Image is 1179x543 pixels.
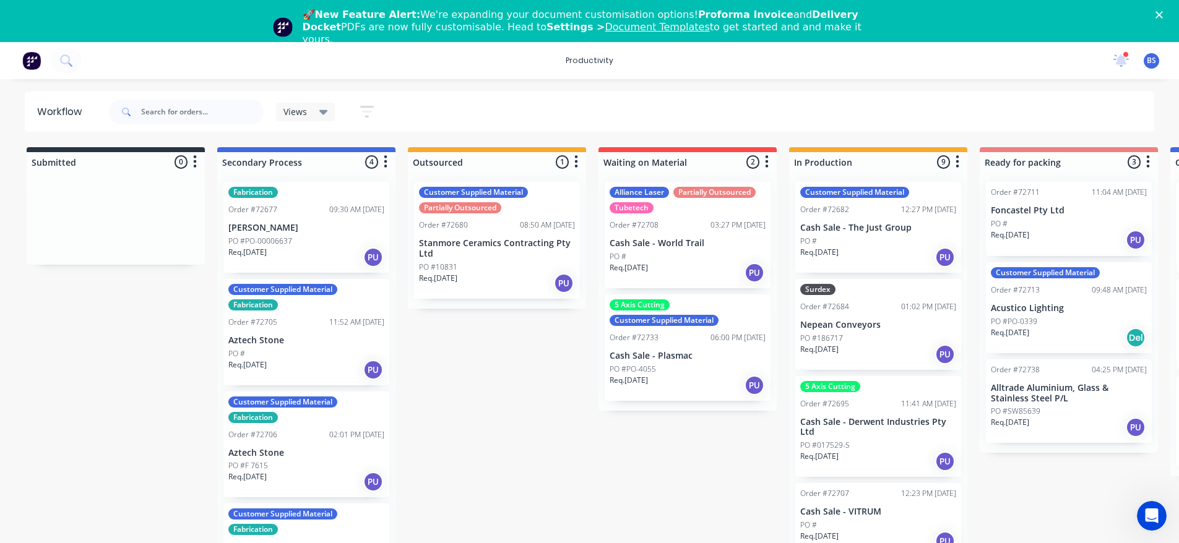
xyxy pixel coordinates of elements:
div: 5 Axis CuttingCustomer Supplied MaterialOrder #7273306:00 PM [DATE]Cash Sale - PlasmacPO #PO-4055... [605,294,771,401]
p: PO # [228,348,245,359]
span: BS [1147,55,1156,66]
p: Stanmore Ceramics Contracting Pty Ltd [419,238,575,259]
div: 06:00 PM [DATE] [710,332,766,343]
div: 09:48 AM [DATE] [1092,284,1147,296]
div: PU [1126,417,1146,437]
p: Acustico Lighting [991,303,1147,314]
div: PU [745,375,764,395]
p: Cash Sale - Derwent Industries Pty Ltd [800,417,956,438]
p: Cash Sale - The Just Group [800,223,956,233]
p: PO # [991,218,1008,229]
span: Views [283,105,307,118]
p: Aztech Stone [228,335,384,346]
div: Del [1126,328,1146,348]
div: 08:50 AM [DATE] [520,220,575,231]
div: Order #72684 [800,301,849,312]
div: Order #72738 [991,364,1040,375]
img: Factory [22,51,41,70]
div: productivity [559,51,620,70]
div: 11:41 AM [DATE] [901,398,956,409]
div: PU [363,472,383,492]
p: Nepean Conveyors [800,320,956,330]
div: Order #72711 [991,187,1040,198]
b: New Feature Alert: [315,9,421,20]
div: Customer Supplied MaterialFabricationOrder #7270602:01 PM [DATE]Aztech StonePO #F 7615Req.[DATE]PU [223,391,389,498]
b: Proforma Invoice [698,9,793,20]
p: PO #PO-4055 [610,364,656,375]
div: PU [363,360,383,380]
p: PO #PO-0339 [991,316,1037,327]
div: Order #7273804:25 PM [DATE]Alltrade Aluminium, Glass & Stainless Steel P/LPO #SW85639Req.[DATE]PU [986,359,1152,443]
p: Req. [DATE] [419,273,457,284]
div: 02:01 PM [DATE] [329,429,384,440]
div: Fabrication [228,187,278,198]
p: Foncastel Pty Ltd [991,205,1147,216]
iframe: Intercom live chat [1137,501,1167,531]
p: Req. [DATE] [228,359,267,370]
div: Fabrication [228,299,278,310]
div: Fabrication [228,412,278,423]
div: 12:27 PM [DATE] [901,204,956,215]
p: Req. [DATE] [228,471,267,482]
a: Document Templates [605,21,709,33]
p: PO # [800,519,817,531]
p: Req. [DATE] [991,417,1029,428]
div: 09:30 AM [DATE] [329,204,384,215]
p: PO #F 7615 [228,460,268,471]
div: Partially Outsourced [419,202,501,213]
div: 12:23 PM [DATE] [901,488,956,499]
p: Req. [DATE] [610,375,648,386]
p: PO #PO-00006637 [228,236,292,247]
p: Cash Sale - VITRUM [800,507,956,517]
div: Customer Supplied MaterialFabricationOrder #7270511:52 AM [DATE]Aztech StonePO #Req.[DATE]PU [223,279,389,385]
div: Customer Supplied MaterialOrder #7271309:48 AM [DATE]Acustico LightingPO #PO-0339Req.[DATE]Del [986,262,1152,353]
div: 5 Axis CuttingOrder #7269511:41 AM [DATE]Cash Sale - Derwent Industries Pty LtdPO #017529-SReq.[D... [795,376,961,477]
p: [PERSON_NAME] [228,223,384,233]
div: PU [1126,230,1146,250]
div: PU [935,344,955,364]
div: Customer Supplied Material [419,187,528,198]
div: 5 Axis Cutting [610,299,670,310]
b: Settings > [546,21,710,33]
div: Customer Supplied Material [991,267,1100,278]
div: 5 Axis Cutting [800,381,860,392]
p: Aztech Stone [228,448,384,458]
div: PU [935,451,955,471]
div: Customer Supplied Material [800,187,909,198]
p: Cash Sale - World Trail [610,238,766,249]
div: 11:52 AM [DATE] [329,317,384,328]
div: FabricationOrder #7267709:30 AM [DATE][PERSON_NAME]PO #PO-00006637Req.[DATE]PU [223,182,389,273]
div: Order #72733 [610,332,659,343]
div: Order #72677 [228,204,277,215]
div: Order #72682 [800,204,849,215]
div: 01:02 PM [DATE] [901,301,956,312]
div: Alliance Laser [610,187,669,198]
p: Req. [DATE] [991,327,1029,338]
p: Req. [DATE] [800,531,839,542]
div: PU [745,263,764,283]
div: Partially Outsourced [673,187,756,198]
p: PO # [610,251,626,262]
p: Req. [DATE] [610,262,648,273]
input: Search for orders... [141,100,264,124]
div: PU [363,247,383,267]
div: Order #72695 [800,398,849,409]
div: Order #72680 [419,220,468,231]
div: Customer Supplied Material [228,284,337,295]
img: Profile image for Team [273,17,293,37]
div: Alliance LaserPartially OutsourcedTubetechOrder #7270803:27 PM [DATE]Cash Sale - World TrailPO #R... [605,182,771,288]
div: Order #72706 [228,429,277,440]
div: Order #72707 [800,488,849,499]
p: Alltrade Aluminium, Glass & Stainless Steel P/L [991,383,1147,404]
div: Workflow [37,105,88,119]
p: Req. [DATE] [800,344,839,355]
div: Order #72708 [610,220,659,231]
div: Fabrication [228,524,278,535]
div: 11:04 AM [DATE] [1092,187,1147,198]
div: 🚀 We're expanding your document customisation options! and PDFs are now fully customisable. Head ... [303,9,887,46]
div: Close [1155,11,1168,19]
p: PO #186717 [800,333,843,344]
div: PU [935,247,955,267]
b: Delivery Docket [303,9,858,33]
p: Req. [DATE] [228,247,267,258]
